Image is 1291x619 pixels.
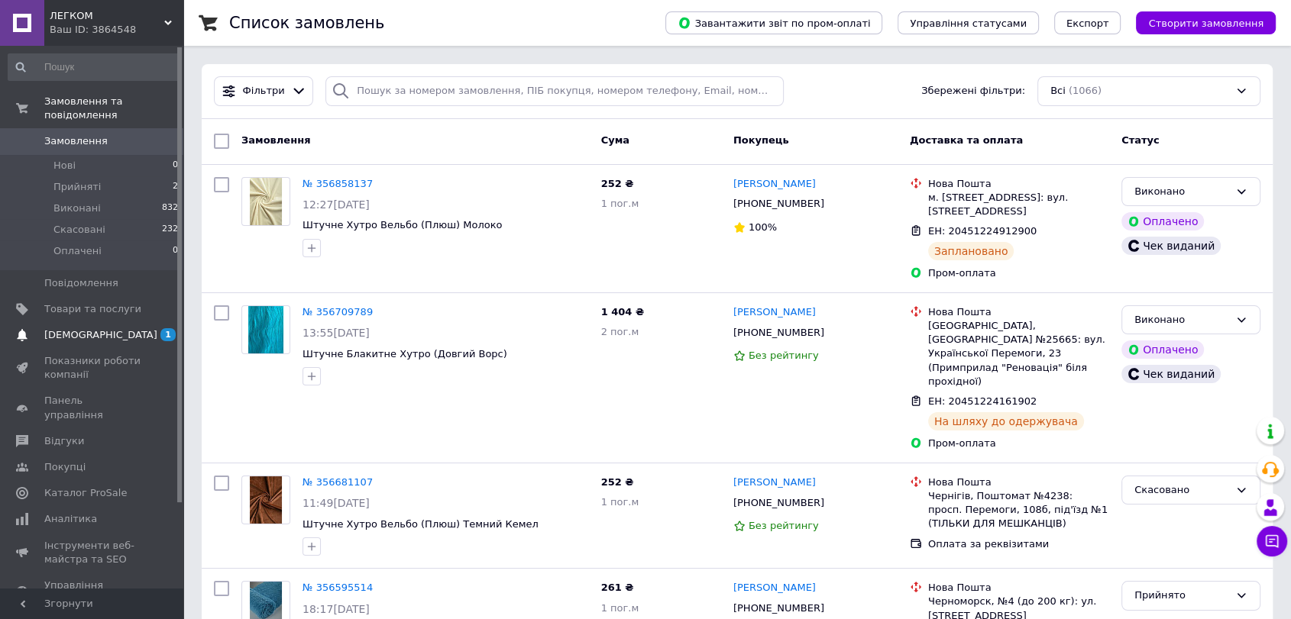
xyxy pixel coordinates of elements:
[162,201,178,215] span: 832
[733,134,789,146] span: Покупець
[1050,84,1066,98] span: Всі
[1134,588,1229,604] div: Прийнято
[1134,312,1229,328] div: Виконано
[325,76,784,106] input: Пошук за номером замовлення, ПІБ покупця, номером телефону, Email, номером накладної
[601,178,634,189] span: 252 ₴
[162,223,178,237] span: 232
[1134,482,1229,498] div: Скасовано
[928,266,1109,280] div: Пром-оплата
[173,180,178,194] span: 2
[50,9,164,23] span: ЛЕГКОМ
[303,198,370,211] span: 12:27[DATE]
[250,476,282,524] img: Фото товару
[241,305,290,354] a: Фото товару
[53,244,102,258] span: Оплачені
[50,23,183,37] div: Ваш ID: 3864548
[749,221,777,233] span: 100%
[303,348,507,359] a: Штучне Блакитне Хутро (Довгий Ворс)
[303,603,370,615] span: 18:17[DATE]
[910,134,1023,146] span: Доставка та оплата
[1136,11,1276,34] button: Створити замовлення
[303,327,370,339] span: 13:55[DATE]
[303,476,373,488] a: № 356681107
[733,177,816,192] a: [PERSON_NAME]
[1257,526,1287,556] button: Чат з покупцем
[749,520,819,531] span: Без рейтингу
[928,305,1109,319] div: Нова Пошта
[229,14,384,32] h1: Список замовлень
[303,497,370,509] span: 11:49[DATE]
[749,350,819,361] span: Без рейтингу
[733,581,816,595] a: [PERSON_NAME]
[928,319,1109,388] div: [GEOGRAPHIC_DATA], [GEOGRAPHIC_DATA] №25665: вул. Української Перемоги, 23 (Примприлад "Реновація...
[1134,184,1229,200] div: Виконано
[928,395,1037,407] span: ЕН: 20451224161902
[8,53,180,81] input: Пошук
[928,489,1109,531] div: Чернігів, Поштомат №4238: просп. Перемоги, 108б, під'їзд №1 (ТІЛЬКИ ДЛЯ МЕШКАНЦІВ)
[243,84,285,98] span: Фільтри
[1069,85,1102,96] span: (1066)
[1121,212,1204,231] div: Оплачено
[601,496,639,508] span: 1 пог.м
[44,302,141,316] span: Товари та послуги
[303,306,373,318] a: № 356709789
[601,134,629,146] span: Cума
[303,219,502,231] a: Штучне Хутро Вельбо (Плюш) Молоко
[1054,11,1121,34] button: Експорт
[1121,134,1160,146] span: Статус
[898,11,1039,34] button: Управління статусами
[1121,340,1204,359] div: Оплачено
[928,191,1109,218] div: м. [STREET_ADDRESS]: вул. [STREET_ADDRESS]
[1121,365,1221,383] div: Чек виданий
[250,178,282,225] img: Фото товару
[44,394,141,421] span: Панель управління
[601,582,634,593] span: 261 ₴
[733,305,816,320] a: [PERSON_NAME]
[601,326,639,337] span: 2 пог.м
[173,244,178,258] span: 0
[1121,17,1276,28] a: Створити замовлення
[44,134,108,148] span: Замовлення
[303,178,373,189] a: № 356858137
[303,582,373,593] a: № 356595514
[928,225,1037,237] span: ЕН: 20451224912900
[44,354,141,382] span: Показники роботи компанії
[53,223,105,237] span: Скасовані
[160,328,176,341] span: 1
[241,134,310,146] span: Замовлення
[1066,18,1109,29] span: Експорт
[44,512,97,526] span: Аналітика
[928,242,1014,260] div: Заплановано
[44,434,84,448] span: Відгуки
[730,493,827,513] div: [PHONE_NUMBER]
[733,476,816,490] a: [PERSON_NAME]
[928,177,1109,191] div: Нова Пошта
[601,476,634,488] span: 252 ₴
[928,537,1109,551] div: Оплата за реквізитами
[248,306,284,353] img: Фото товару
[921,84,1025,98] span: Збережені фільтри:
[1148,18,1263,29] span: Створити замовлення
[928,412,1084,430] div: На шляху до одержувача
[44,539,141,566] span: Інструменти веб-майстра та SEO
[44,328,157,342] span: [DEMOGRAPHIC_DATA]
[928,437,1109,450] div: Пром-оплата
[928,581,1109,595] div: Нова Пошта
[44,95,183,122] span: Замовлення та повідомлення
[44,579,141,606] span: Управління сайтом
[678,16,870,30] span: Завантажити звіт по пром-оплаті
[53,180,101,194] span: Прийняті
[44,460,86,474] span: Покупці
[730,194,827,214] div: [PHONE_NUMBER]
[173,159,178,172] span: 0
[601,306,644,318] span: 1 404 ₴
[44,486,127,500] span: Каталог ProSale
[665,11,882,34] button: Завантажити звіт по пром-оплаті
[1121,237,1221,255] div: Чек виданий
[44,276,118,290] span: Повідомлення
[928,476,1109,489] div: Нова Пошта
[730,323,827,343] div: [PHONE_NUMBER]
[601,602,639,614] span: 1 пог.м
